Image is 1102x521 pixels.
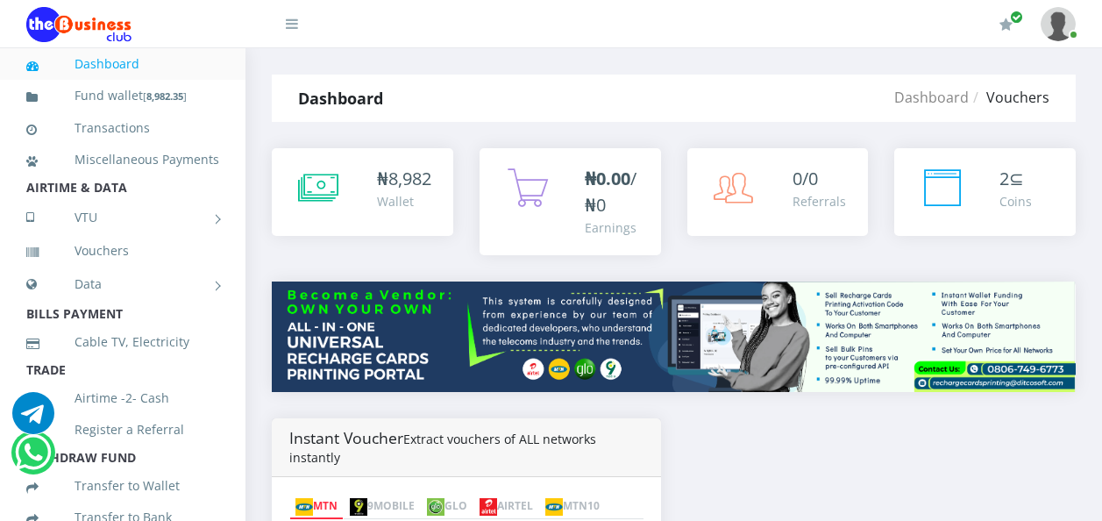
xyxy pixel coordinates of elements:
[12,405,54,434] a: Chat for support
[585,218,643,237] div: Earnings
[272,282,1076,392] img: multitenant_rcp.png
[26,196,219,239] a: VTU
[421,495,473,519] a: GLO
[289,429,643,466] h4: Instant Voucher
[289,495,344,519] a: MTN
[344,495,421,519] a: 9MOBILE
[480,498,497,516] img: airtel.png
[377,192,431,211] div: Wallet
[26,231,219,271] a: Vouchers
[480,148,661,255] a: ₦0.00/₦0 Earnings
[289,431,596,466] small: Extract vouchers of ALL networks instantly
[146,89,183,103] b: 8,982.35
[1010,11,1023,24] span: Renew/Upgrade Subscription
[999,167,1009,190] span: 2
[26,139,219,180] a: Miscellaneous Payments
[26,44,219,84] a: Dashboard
[350,498,367,516] img: 9mobile.png
[26,75,219,117] a: Fund wallet[8,982.35]
[1041,7,1076,41] img: User
[473,495,539,519] a: AIRTEL
[26,466,219,506] a: Transfer to Wallet
[894,88,969,107] a: Dashboard
[999,18,1013,32] i: Renew/Upgrade Subscription
[298,88,383,109] strong: Dashboard
[793,192,846,211] div: Referrals
[999,166,1032,192] div: ⊆
[26,378,219,418] a: Airtime -2- Cash
[143,89,187,103] small: [ ]
[545,498,563,516] img: mtn.png
[539,495,606,519] a: MTN10
[377,166,431,192] div: ₦
[388,167,431,190] span: 8,982
[687,148,869,236] a: 0/0 Referrals
[427,498,444,516] img: glo.png
[999,192,1032,211] div: Coins
[26,7,132,42] img: Logo
[585,167,636,217] span: /₦0
[26,410,219,450] a: Register a Referral
[26,322,219,362] a: Cable TV, Electricity
[272,148,453,236] a: ₦8,982 Wallet
[15,445,51,474] a: Chat for support
[585,167,630,190] b: ₦0.00
[26,108,219,148] a: Transactions
[26,262,219,306] a: Data
[969,87,1049,108] li: Vouchers
[793,167,818,190] span: 0/0
[295,498,313,516] img: mtn.png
